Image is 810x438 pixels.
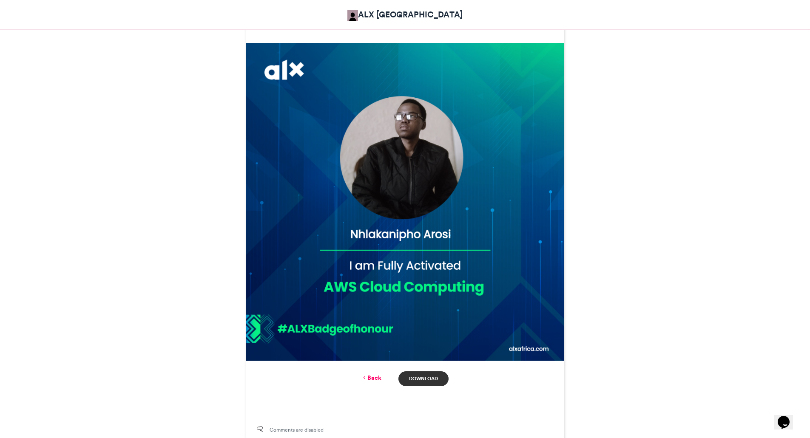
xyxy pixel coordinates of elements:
[774,404,801,430] iframe: chat widget
[398,371,448,386] a: Download
[361,373,381,382] a: Back
[270,426,324,434] span: Comments are disabled
[347,8,463,21] a: ALX [GEOGRAPHIC_DATA]
[246,43,564,361] img: Entry download
[347,10,358,21] img: ALX Africa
